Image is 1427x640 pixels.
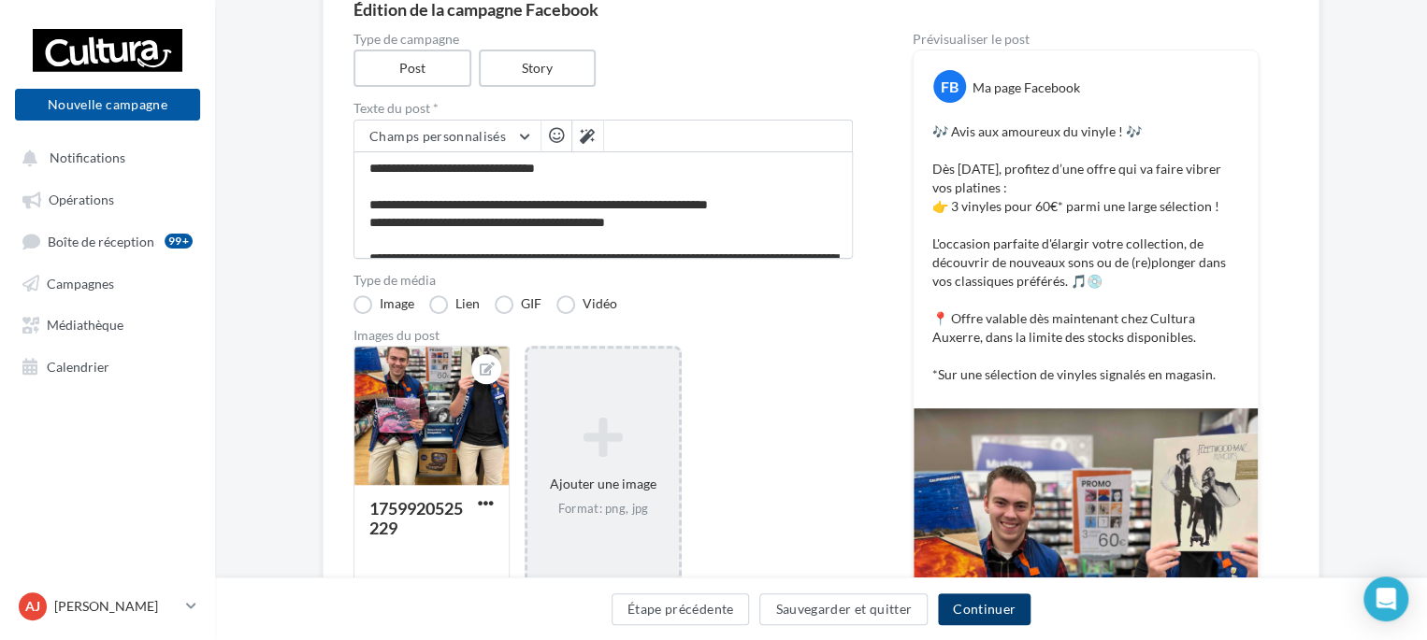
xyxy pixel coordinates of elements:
label: Texte du post * [353,102,853,115]
a: AJ [PERSON_NAME] [15,589,200,624]
label: Vidéo [556,295,617,314]
a: Médiathèque [11,306,204,340]
button: Champs personnalisés [354,121,541,152]
label: Lien [429,295,480,314]
div: 99+ [165,234,193,249]
a: Campagnes [11,265,204,299]
button: Sauvegarder et quitter [759,593,928,625]
label: GIF [495,295,541,314]
p: 🎶 Avis aux amoureux du vinyle ! 🎶 Dès [DATE], profitez d’une offre qui va faire vibrer vos platin... [932,122,1239,384]
button: Nouvelle campagne [15,89,200,121]
span: AJ [25,597,40,616]
a: Boîte de réception99+ [11,223,204,258]
button: Continuer [938,593,1031,625]
a: Opérations [11,181,204,215]
p: [PERSON_NAME] [54,597,179,616]
div: Ma page Facebook [973,78,1080,97]
label: Story [479,50,597,87]
label: Type de campagne [353,33,853,46]
label: Type de média [353,274,853,287]
span: Calendrier [47,358,109,374]
span: Boîte de réception [48,233,154,249]
div: Images du post [353,329,853,342]
span: Champs personnalisés [369,128,506,144]
div: Édition de la campagne Facebook [353,1,1289,18]
span: Notifications [50,149,125,165]
span: Opérations [49,192,114,207]
label: Image [353,295,414,314]
button: Étape précédente [612,593,750,625]
a: Calendrier [11,348,204,382]
button: Notifications [11,140,196,174]
div: Open Intercom Messenger [1363,576,1408,621]
div: 1759920525229 [369,498,463,538]
label: Post [353,50,471,87]
span: Campagnes [47,275,114,291]
span: Médiathèque [47,317,123,333]
div: Prévisualiser le post [913,33,1259,46]
div: FB [933,70,966,103]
